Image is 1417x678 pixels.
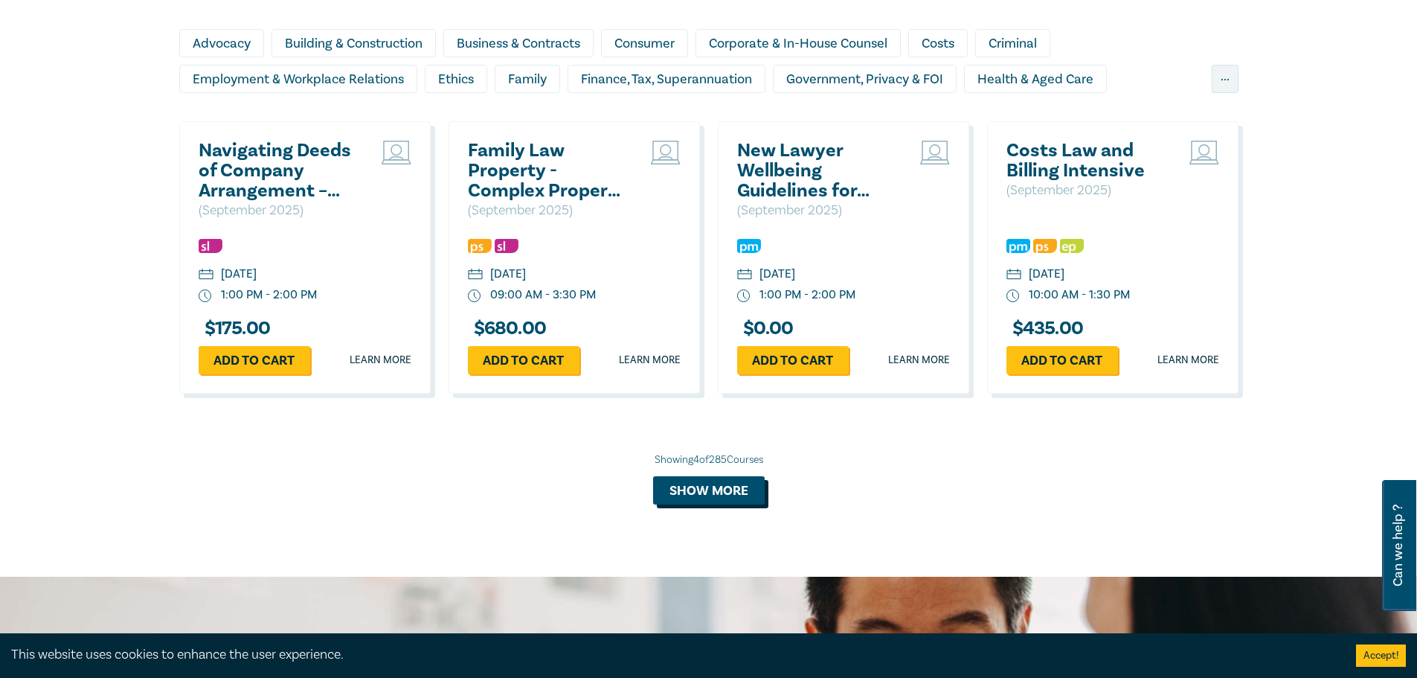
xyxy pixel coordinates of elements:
[1189,141,1219,164] img: Live Stream
[619,353,681,368] a: Learn more
[495,65,560,93] div: Family
[271,29,436,57] div: Building & Construction
[920,141,950,164] img: Live Stream
[425,65,487,93] div: Ethics
[737,201,897,220] p: ( September 2025 )
[179,452,1238,467] div: Showing 4 of 285 Courses
[382,141,411,164] img: Live Stream
[651,141,681,164] img: Live Stream
[199,239,222,253] img: Substantive Law
[468,319,547,339] h3: $ 680.00
[179,29,264,57] div: Advocacy
[350,353,411,368] a: Learn more
[443,29,594,57] div: Business & Contracts
[1006,319,1084,339] h3: $ 435.00
[179,100,363,129] div: Insolvency & Restructuring
[908,29,968,57] div: Costs
[737,346,849,374] a: Add to cart
[221,287,317,304] div: 1:00 PM - 2:00 PM
[490,287,596,304] div: 09:00 AM - 3:30 PM
[888,353,950,368] a: Learn more
[737,141,897,201] a: New Lawyer Wellbeing Guidelines for Legal Workplaces
[199,141,359,201] a: Navigating Deeds of Company Arrangement – Strategy and Structure
[1157,353,1219,368] a: Learn more
[1391,489,1405,602] span: Can we help ?
[1006,346,1118,374] a: Add to cart
[468,239,492,253] img: Professional Skills
[11,645,1334,665] div: This website uses cookies to enhance the user experience.
[468,201,628,220] p: ( September 2025 )
[468,141,628,201] a: Family Law Property - Complex Property Settlements ([DATE])
[199,346,310,374] a: Add to cart
[199,269,213,282] img: calendar
[1029,266,1064,283] div: [DATE]
[490,266,526,283] div: [DATE]
[759,266,795,283] div: [DATE]
[1006,239,1030,253] img: Practice Management & Business Skills
[1033,239,1057,253] img: Professional Skills
[221,266,257,283] div: [DATE]
[495,239,518,253] img: Substantive Law
[737,239,761,253] img: Practice Management & Business Skills
[601,29,688,57] div: Consumer
[179,65,417,93] div: Employment & Workplace Relations
[1029,287,1130,304] div: 10:00 AM - 1:30 PM
[737,269,752,282] img: calendar
[1356,645,1406,667] button: Accept cookies
[964,65,1107,93] div: Health & Aged Care
[527,100,735,129] div: Litigation & Dispute Resolution
[833,100,1042,129] div: Personal Injury & Medico-Legal
[568,65,765,93] div: Finance, Tax, Superannuation
[370,100,519,129] div: Intellectual Property
[742,100,826,129] div: Migration
[1006,141,1166,181] a: Costs Law and Billing Intensive
[653,476,765,505] button: Show more
[737,290,751,303] img: watch
[1212,65,1238,93] div: ...
[737,319,794,339] h3: $ 0.00
[1006,181,1166,200] p: ( September 2025 )
[199,201,359,220] p: ( September 2025 )
[695,29,901,57] div: Corporate & In-House Counsel
[1006,269,1021,282] img: calendar
[1006,290,1020,303] img: watch
[199,319,271,339] h3: $ 175.00
[975,29,1050,57] div: Criminal
[468,269,483,282] img: calendar
[773,65,957,93] div: Government, Privacy & FOI
[1060,239,1084,253] img: Ethics & Professional Responsibility
[468,346,579,374] a: Add to cart
[759,287,855,304] div: 1:00 PM - 2:00 PM
[199,290,212,303] img: watch
[468,290,481,303] img: watch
